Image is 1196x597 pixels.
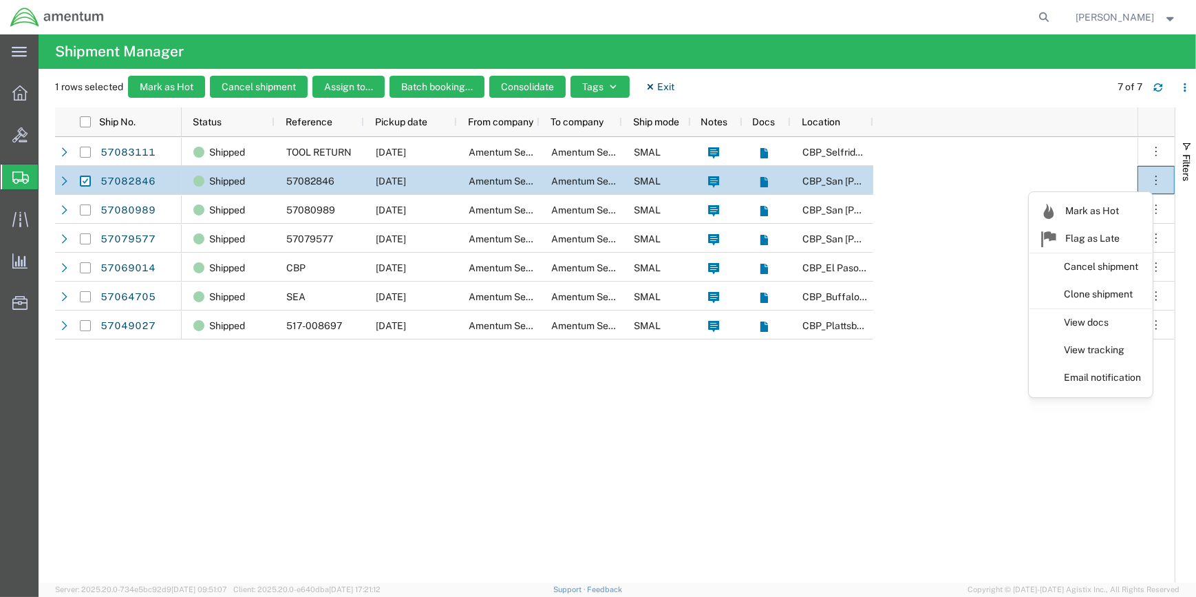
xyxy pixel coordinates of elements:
[1029,255,1152,280] a: Cancel shipment
[209,253,245,282] span: Shipped
[286,176,334,187] span: 57082846
[551,205,652,216] span: Amentum Services, Inc
[209,224,245,253] span: Shipped
[99,116,136,127] span: Ship No.
[633,116,679,127] span: Ship mode
[469,262,572,273] span: Amentum Services, Inc.
[312,76,385,98] button: Assign to...
[286,205,335,216] span: 57080989
[100,315,156,337] a: 57049027
[209,138,245,167] span: Shipped
[55,34,184,69] h4: Shipment Manager
[802,233,1026,244] span: CBP_San Angelo, TX_WSA
[209,311,245,340] span: Shipped
[1076,9,1177,25] button: [PERSON_NAME]
[1076,10,1155,25] span: Donald Frederiksen
[55,80,123,94] span: 1 rows selected
[233,585,381,594] span: Client: 2025.20.0-e640dba
[587,585,622,594] a: Feedback
[329,585,381,594] span: [DATE] 17:21:12
[468,116,533,127] span: From company
[634,320,661,331] span: SMAL
[802,147,1024,158] span: CBP_Selfridge, MI_Great Lakes_DTM
[376,205,406,216] span: 10/09/2025
[634,233,661,244] span: SMAL
[209,196,245,224] span: Shipped
[286,233,333,244] span: 57079577
[375,116,427,127] span: Pickup date
[100,200,156,222] a: 57080989
[376,262,406,273] span: 10/08/2025
[802,262,961,273] span: CBP_El Paso, TX_ELP
[489,76,566,98] button: Consolidate
[634,262,661,273] span: SMAL
[286,147,352,158] span: TOOL RETURN
[171,585,227,594] span: [DATE] 09:51:07
[469,291,570,302] span: Amentum Services, Inc
[376,233,406,244] span: 10/09/2025
[389,76,484,98] button: Batch booking...
[10,7,105,28] img: logo
[551,147,652,158] span: Amentum Services, Inc
[376,291,406,302] span: 10/08/2025
[469,233,570,244] span: Amentum Services, Inc
[469,205,570,216] span: Amentum Services, Inc
[286,291,306,302] span: SEA
[286,320,342,331] span: 517-008697
[1181,154,1192,181] span: Filters
[551,116,604,127] span: To company
[1029,338,1152,363] a: View tracking
[802,320,980,331] span: CBP_Plattsburgh, NY_EPL
[1029,198,1152,225] a: Mark as Hot
[701,116,727,127] span: Notes
[286,116,332,127] span: Reference
[376,147,406,158] span: 10/09/2025
[209,167,245,196] span: Shipped
[100,229,156,251] a: 57079577
[209,282,245,311] span: Shipped
[1029,282,1152,307] a: Clone shipment
[802,291,962,302] span: CBP_Buffalo, NY_BUN
[100,171,156,193] a: 57082846
[802,176,1026,187] span: CBP_San Angelo, TX_WSA
[1029,366,1152,390] a: Email notification
[551,291,652,302] span: Amentum Services, Inc
[55,585,227,594] span: Server: 2025.20.0-734e5bc92d9
[469,176,570,187] span: Amentum Services, Inc
[100,258,156,280] a: 57069014
[469,320,570,331] span: Amentum Services, Inc
[193,116,222,127] span: Status
[1029,225,1152,253] a: Flag as Late
[100,286,156,308] a: 57064705
[551,176,652,187] span: Amentum Services, Inc
[469,147,570,158] span: Amentum Services, Inc
[551,233,652,244] span: Amentum Services, Inc
[753,116,776,127] span: Docs
[570,76,630,98] button: Tags
[551,320,652,331] span: Amentum Services, Inc
[128,76,205,98] button: Mark as Hot
[802,116,840,127] span: Location
[551,262,652,273] span: Amentum Services, Inc
[376,176,406,187] span: 10/09/2025
[210,76,308,98] button: Cancel shipment
[802,205,1026,216] span: CBP_San Angelo, TX_WSA
[968,584,1179,596] span: Copyright © [DATE]-[DATE] Agistix Inc., All Rights Reserved
[1029,311,1152,335] a: View docs
[553,585,588,594] a: Support
[634,205,661,216] span: SMAL
[286,262,306,273] span: CBP
[1118,80,1142,94] div: 7 of 7
[634,76,686,98] button: Exit
[376,320,406,331] span: 10/07/2025
[100,142,156,164] a: 57083111
[634,291,661,302] span: SMAL
[634,147,661,158] span: SMAL
[634,176,661,187] span: SMAL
